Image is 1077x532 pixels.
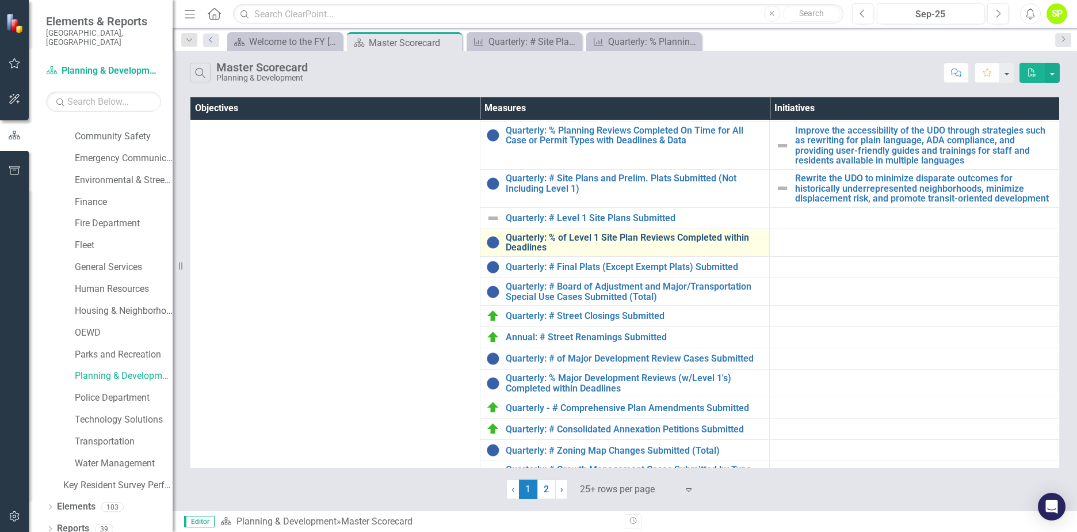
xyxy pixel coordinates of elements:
[506,446,764,456] a: Quarterly: # Zoning Map Changes Submitted (Total)
[783,6,841,22] button: Search
[369,36,459,50] div: Master Scorecard
[63,479,173,492] a: Key Resident Survey Performance Scorecard
[184,516,215,527] span: Editor
[486,443,500,457] img: Target Pending
[75,457,173,470] a: Water Management
[877,3,984,24] button: Sep-25
[506,262,764,272] a: Quarterly: # Final Plats (Except Exempt Plats) Submitted
[506,465,764,485] a: Quarterly: # Growth Management Cases Submitted by Type and Overall
[506,311,764,321] a: Quarterly: # Street Closings Submitted
[75,326,173,340] a: OEWD
[480,278,770,305] td: Double-Click to Edit Right Click for Context Menu
[75,370,173,383] a: Planning & Development
[608,35,698,49] div: Quarterly: % Planning Reviews Completed On Time for All Case or Permit Types with Deadlines & Data
[75,217,173,230] a: Fire Department
[75,239,173,252] a: Fleet
[537,480,556,499] a: 2
[480,207,770,229] td: Double-Click to Edit Right Click for Context Menu
[75,348,173,362] a: Parks and Recreation
[480,370,770,397] td: Double-Click to Edit Right Click for Context Menu
[249,35,339,49] div: Welcome to the FY [DATE]-[DATE] Strategic Plan Landing Page!
[220,515,616,529] div: »
[480,348,770,370] td: Double-Click to Edit Right Click for Context Menu
[230,35,339,49] a: Welcome to the FY [DATE]-[DATE] Strategic Plan Landing Page!
[75,174,173,187] a: Environmental & Streets Services
[216,61,308,74] div: Master Scorecard
[486,309,500,323] img: On Target
[486,285,500,299] img: Target Pending
[75,196,173,209] a: Finance
[486,330,500,344] img: On Target
[486,377,500,390] img: Target Pending
[506,282,764,302] a: Quarterly: # Board of Adjustment and Major/Transportation Special Use Cases Submitted (Total)
[488,35,579,49] div: Quarterly: # Site Plans and Prelim. Plats Submitted (Not Including Level 1)
[589,35,698,49] a: Quarterly: % Planning Reviews Completed On Time for All Case or Permit Types with Deadlines & Data
[46,14,161,28] span: Elements & Reports
[75,305,173,318] a: Housing & Neighborhood Services
[506,233,764,253] a: Quarterly: % of Level 1 Site Plan Reviews Completed within Deadlines
[469,35,579,49] a: Quarterly: # Site Plans and Prelim. Plats Submitted (Not Including Level 1)
[480,327,770,348] td: Double-Click to Edit Right Click for Context Menu
[486,468,500,482] img: Target Pending
[506,213,764,223] a: Quarterly: # Level 1 Site Plans Submitted
[506,424,764,435] a: Quarterly: # Consolidated Annexation Petitions Submitted
[506,373,764,393] a: Quarterly: % Major Development Reviews (w/Level 1's) Completed within Deadlines
[480,397,770,419] td: Double-Click to Edit Right Click for Context Menu
[506,354,764,364] a: Quarterly: # of Major Development Review Cases Submitted
[46,64,161,78] a: Planning & Development
[216,74,308,82] div: Planning & Development
[480,170,770,208] td: Double-Click to Edit Right Click for Context Menu
[881,7,980,21] div: Sep-25
[236,516,337,527] a: Planning & Development
[46,92,161,112] input: Search Below...
[486,401,500,415] img: On Target
[506,126,764,146] a: Quarterly: % Planning Reviews Completed On Time for All Case or Permit Types with Deadlines & Data
[75,261,173,274] a: General Services
[795,126,1053,166] a: Improve the accessibility of the UDO through strategies such as rewriting for plain language, ADA...
[776,139,789,153] img: Not Defined
[75,130,173,143] a: Community Safety
[486,235,500,249] img: Target Pending
[57,500,96,514] a: Elements
[506,173,764,193] a: Quarterly: # Site Plans and Prelim. Plats Submitted (Not Including Level 1)
[506,332,764,343] a: Annual: # Street Renamings Submitted
[480,229,770,256] td: Double-Click to Edit Right Click for Context Menu
[770,170,1060,208] td: Double-Click to Edit Right Click for Context Menu
[486,422,500,436] img: On Target
[75,152,173,165] a: Emergency Communications Center
[480,419,770,440] td: Double-Click to Edit Right Click for Context Menu
[75,283,173,296] a: Human Resources
[480,461,770,489] td: Double-Click to Edit Right Click for Context Menu
[75,435,173,449] a: Transportation
[1047,3,1067,24] button: SP
[799,9,824,18] span: Search
[341,516,413,527] div: Master Scorecard
[480,306,770,327] td: Double-Click to Edit Right Click for Context Menu
[511,484,514,495] span: ‹
[506,403,764,413] a: Quarterly - # Comprehensive Plan Amendments Submitted
[75,392,173,405] a: Police Department
[776,181,789,195] img: Not Defined
[233,4,843,24] input: Search ClearPoint...
[1038,493,1065,520] div: Open Intercom Messenger
[486,128,500,142] img: Target Pending
[770,121,1060,169] td: Double-Click to Edit Right Click for Context Menu
[480,440,770,461] td: Double-Click to Edit Right Click for Context Menu
[486,260,500,274] img: Target Pending
[486,211,500,225] img: Not Defined
[486,352,500,366] img: Target Pending
[101,502,124,512] div: 103
[6,13,26,33] img: ClearPoint Strategy
[46,28,161,47] small: [GEOGRAPHIC_DATA], [GEOGRAPHIC_DATA]
[519,480,537,499] span: 1
[486,177,500,191] img: Target Pending
[75,413,173,427] a: Technology Solutions
[480,256,770,278] td: Double-Click to Edit Right Click for Context Menu
[795,173,1053,204] a: Rewrite the UDO to minimize disparate outcomes for historically underrepresented neighborhoods, m...
[560,484,563,495] span: ›
[480,121,770,169] td: Double-Click to Edit Right Click for Context Menu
